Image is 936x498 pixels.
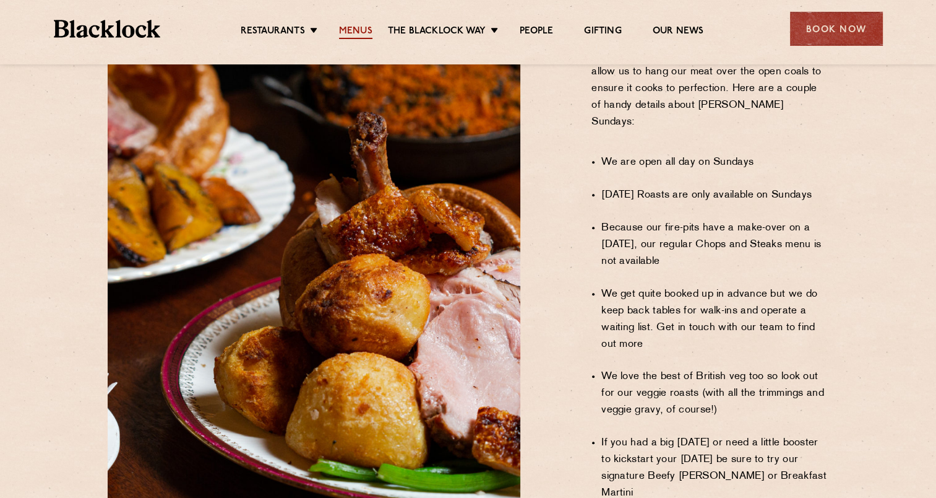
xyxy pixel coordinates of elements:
[601,154,828,171] li: We are open all day on Sundays
[601,286,828,353] li: We get quite booked up in advance but we do keep back tables for walk-ins and operate a waiting l...
[54,20,161,38] img: BL_Textured_Logo-footer-cropped.svg
[591,30,828,147] p: We take Sundays very seriously. So much so that our entire kitchen setup changes for the day to a...
[653,25,704,39] a: Our News
[601,187,828,204] li: [DATE] Roasts are only available on Sundays
[601,369,828,419] li: We love the best of British veg too so look out for our veggie roasts (with all the trimmings and...
[790,12,883,46] div: Book Now
[241,25,305,39] a: Restaurants
[584,25,621,39] a: Gifting
[601,220,828,270] li: Because our fire-pits have a make-over on a [DATE], our regular Chops and Steaks menu is not avai...
[339,25,372,39] a: Menus
[388,25,486,39] a: The Blacklock Way
[520,25,553,39] a: People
